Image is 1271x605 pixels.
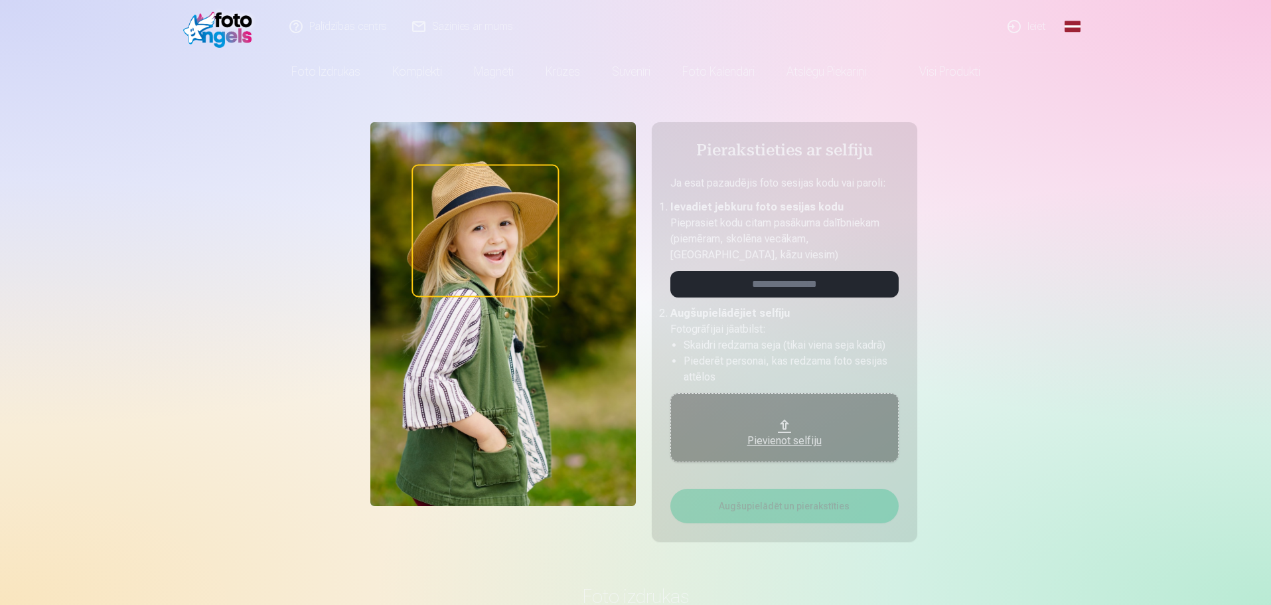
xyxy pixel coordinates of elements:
a: Komplekti [376,53,458,90]
a: Foto kalendāri [666,53,771,90]
h4: Pierakstieties ar selfiju [670,141,899,162]
b: Ievadiet jebkuru foto sesijas kodu [670,201,844,213]
a: Visi produkti [882,53,996,90]
p: Fotogrāfijai jāatbilst : [670,321,899,337]
a: Foto izdrukas [275,53,376,90]
p: Pieprasiet kodu citam pasākuma dalībniekam (piemēram, skolēna vecākam, [GEOGRAPHIC_DATA], kāzu vi... [670,215,899,263]
b: Augšupielādējiet selfiju [670,307,790,319]
a: Magnēti [458,53,530,90]
a: Atslēgu piekariņi [771,53,882,90]
a: Suvenīri [596,53,666,90]
img: /fa1 [183,5,260,48]
div: Pievienot selfiju [684,433,885,449]
button: Augšupielādēt un pierakstīties [670,489,899,523]
li: Piederēt personai, kas redzama foto sesijas attēlos [684,353,899,385]
button: Pievienot selfiju [670,393,899,462]
p: Ja esat pazaudējis foto sesijas kodu vai paroli : [670,175,899,199]
a: Krūzes [530,53,596,90]
li: Skaidri redzama seja (tikai viena seja kadrā) [684,337,899,353]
